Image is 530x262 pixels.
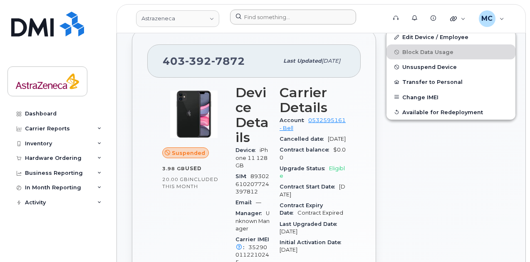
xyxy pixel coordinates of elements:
[328,136,346,142] span: [DATE]
[280,85,346,115] h3: Carrier Details
[386,90,515,105] button: Change IMEI
[235,210,266,216] span: Manager
[169,89,219,139] img: iPhone_11.jpg
[280,228,297,235] span: [DATE]
[172,149,205,157] span: Suspended
[297,210,343,216] span: Contract Expired
[162,176,188,182] span: 20.00 GB
[280,136,328,142] span: Cancelled date
[481,14,493,24] span: MC
[280,117,308,123] span: Account
[283,58,322,64] span: Last updated
[162,166,185,171] span: 3.98 GB
[162,176,218,190] span: included this month
[136,10,219,27] a: Astrazeneca
[211,55,245,67] span: 7872
[280,247,297,253] span: [DATE]
[386,59,515,74] button: Unsuspend Device
[235,236,269,250] span: Carrier IMEI
[280,184,339,190] span: Contract Start Date
[185,55,211,67] span: 392
[386,29,515,44] a: Edit Device / Employee
[235,173,250,179] span: SIM
[185,165,202,171] span: used
[163,55,245,67] span: 403
[280,202,323,216] span: Contract Expiry Date
[386,44,515,59] button: Block Data Usage
[280,147,346,160] span: $0.00
[235,147,260,153] span: Device
[386,105,515,120] button: Available for Redeployment
[235,147,268,169] span: iPhone 11 128GB
[473,10,510,27] div: Marlo Cabansag
[444,10,471,27] div: Quicklinks
[235,210,270,232] span: Unknown Manager
[235,199,256,206] span: Email
[280,239,345,245] span: Initial Activation Date
[280,221,341,227] span: Last Upgraded Date
[386,74,515,89] button: Transfer to Personal
[402,109,483,115] span: Available for Redeployment
[235,173,269,195] span: 89302610207724397812
[280,165,329,171] span: Upgrade Status
[280,184,345,197] span: [DATE]
[322,58,340,64] span: [DATE]
[280,117,346,131] a: 0532595161 - Bell
[230,10,356,24] input: Find something...
[256,199,261,206] span: —
[402,64,457,70] span: Unsuspend Device
[235,85,270,145] h3: Device Details
[280,147,333,153] span: Contract balance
